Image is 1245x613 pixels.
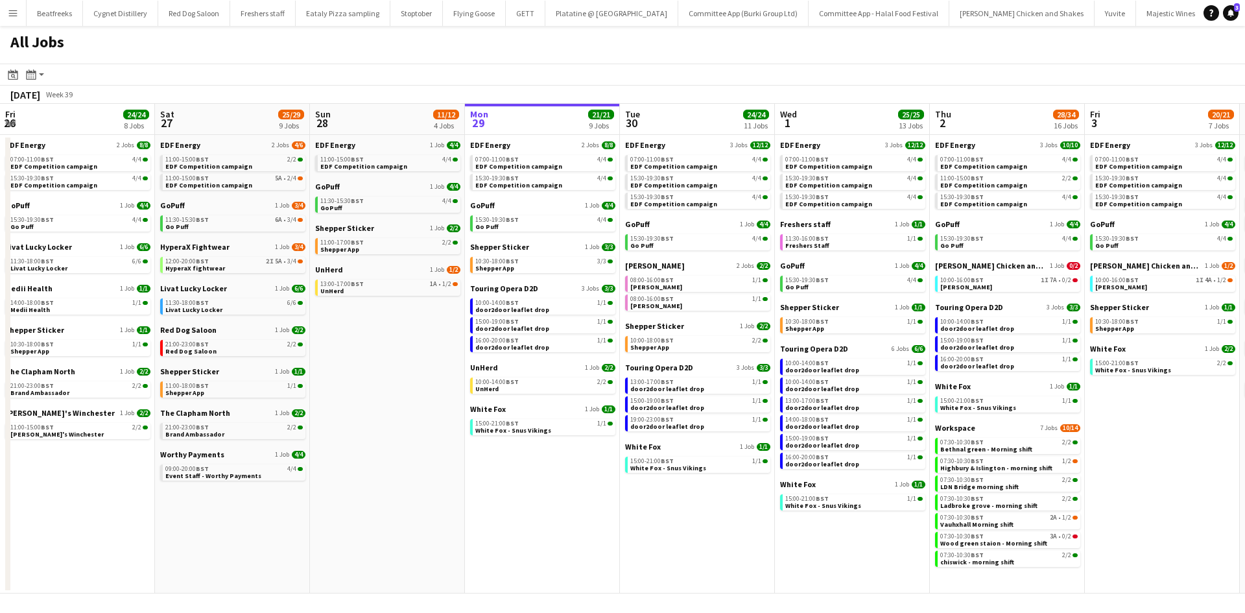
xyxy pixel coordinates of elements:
[10,215,148,230] a: 15:30-19:30BST4/4Go Puff
[320,245,359,254] span: Shepper App
[5,200,30,210] span: GoPuff
[1062,235,1071,242] span: 4/4
[315,182,460,223] div: GoPuff1 Job4/411:30-15:30BST4/4GoPuff
[475,162,562,171] span: EDF Competition campaign
[678,1,809,26] button: Committee App (Burki Group Ltd)
[160,200,305,210] a: GoPuff1 Job3/4
[132,175,141,182] span: 4/4
[442,198,451,204] span: 4/4
[292,141,305,149] span: 4/6
[935,219,960,229] span: GoPuff
[940,234,1078,249] a: 15:30-19:30BST4/4Go Puff
[785,241,829,250] span: Freshers Staff
[430,183,444,191] span: 1 Job
[10,175,54,182] span: 15:30-19:30
[1095,194,1139,200] span: 15:30-19:30
[196,257,209,265] span: BST
[320,239,364,246] span: 11:00-17:00
[160,200,305,242] div: GoPuff1 Job3/411:30-15:30BST6A•3/4Go Puff
[940,200,1027,208] span: EDF Competition campaign
[1095,155,1233,170] a: 07:00-11:00BST4/4EDF Competition campaign
[470,200,615,210] a: GoPuff1 Job4/4
[287,156,296,163] span: 2/2
[1090,219,1235,229] a: GoPuff1 Job4/4
[475,155,613,170] a: 07:00-11:00BST4/4EDF Competition campaign
[475,181,562,189] span: EDF Competition campaign
[287,175,296,182] span: 2/4
[1095,193,1233,208] a: 15:30-19:30BST4/4EDF Competition campaign
[630,200,717,208] span: EDF Competition campaign
[625,140,770,150] a: EDF Energy3 Jobs12/12
[1090,140,1235,150] a: EDF Energy3 Jobs12/12
[475,174,613,189] a: 15:30-19:30BST4/4EDF Competition campaign
[1095,200,1182,208] span: EDF Competition campaign
[737,262,754,270] span: 2 Jobs
[1095,1,1136,26] button: Yuvite
[1095,241,1119,250] span: Go Puff
[320,198,364,204] span: 11:30-15:30
[625,140,665,150] span: EDF Energy
[597,217,606,223] span: 4/4
[785,234,923,249] a: 11:30-16:00BST1/1Freshers Staff
[1222,221,1235,228] span: 4/4
[885,141,903,149] span: 3 Jobs
[470,140,510,150] span: EDF Energy
[940,181,1027,189] span: EDF Competition campaign
[1095,156,1139,163] span: 07:00-11:00
[292,243,305,251] span: 3/4
[10,257,148,272] a: 11:30-18:00BST6/6Livat Lucky Locker
[661,155,674,163] span: BST
[816,234,829,243] span: BST
[545,1,678,26] button: Platatine @ [GEOGRAPHIC_DATA]
[196,174,209,182] span: BST
[275,217,282,223] span: 6A
[661,174,674,182] span: BST
[661,234,674,243] span: BST
[1090,261,1235,270] a: [PERSON_NAME] Chicken and Shakes1 Job1/2
[351,155,364,163] span: BST
[1067,262,1080,270] span: 0/2
[475,175,519,182] span: 15:30-19:30
[785,235,829,242] span: 11:30-16:00
[443,1,506,26] button: Flying Goose
[752,235,761,242] span: 4/4
[315,265,460,298] div: UnHerd1 Job1/213:00-17:00BST1A•1/2UnHerd
[475,257,613,272] a: 10:30-18:00BST3/3Shepper App
[1095,162,1182,171] span: EDF Competition campaign
[160,242,305,283] div: HyperaX Fightwear1 Job3/412:00-20:00BST2I5A•3/4HyperaX fightwear
[165,258,209,265] span: 12:00-20:00
[630,194,674,200] span: 15:30-19:30
[41,215,54,224] span: BST
[780,140,925,219] div: EDF Energy3 Jobs12/1207:00-11:00BST4/4EDF Competition campaign15:30-19:30BST4/4EDF Competition ca...
[160,242,305,252] a: HyperaX Fightwear1 Job3/4
[160,140,305,200] div: EDF Energy2 Jobs4/611:00-15:00BST2/2EDF Competition campaign11:00-15:00BST5A•2/4EDF Competition c...
[447,141,460,149] span: 4/4
[1095,234,1233,249] a: 15:30-19:30BST4/4Go Puff
[816,155,829,163] span: BST
[1136,1,1206,26] button: Majestic Wines
[1062,156,1071,163] span: 4/4
[160,242,230,252] span: HyperaX Fightwear
[907,194,916,200] span: 4/4
[315,140,460,150] a: EDF Energy1 Job4/4
[315,140,460,182] div: EDF Energy1 Job4/411:00-15:00BST4/4EDF Competition campaign
[296,1,390,26] button: Eataly Pizza sampling
[740,221,754,228] span: 1 Job
[625,261,770,270] a: [PERSON_NAME]2 Jobs2/2
[83,1,158,26] button: Cygnet Distillery
[10,264,67,272] span: Livat Lucky Locker
[625,140,770,219] div: EDF Energy3 Jobs12/1207:00-11:00BST4/4EDF Competition campaign15:30-19:30BST4/4EDF Competition ca...
[272,141,289,149] span: 2 Jobs
[506,257,519,265] span: BST
[935,261,1080,270] a: [PERSON_NAME] Chicken and Shakes1 Job0/2
[165,162,252,171] span: EDF Competition campaign
[320,238,458,253] a: 11:00-17:00BST2/2Shepper App
[10,222,34,231] span: Go Puff
[275,175,282,182] span: 5A
[5,242,72,252] span: Livat Lucky Locker
[757,262,770,270] span: 2/2
[1090,261,1235,302] div: [PERSON_NAME] Chicken and Shakes1 Job1/210:00-16:00BST1I4A•1/2[PERSON_NAME]
[940,155,1078,170] a: 07:00-11:00BST4/4EDF Competition campaign
[752,156,761,163] span: 4/4
[315,223,460,265] div: Shepper Sticker1 Job2/211:00-17:00BST2/2Shepper App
